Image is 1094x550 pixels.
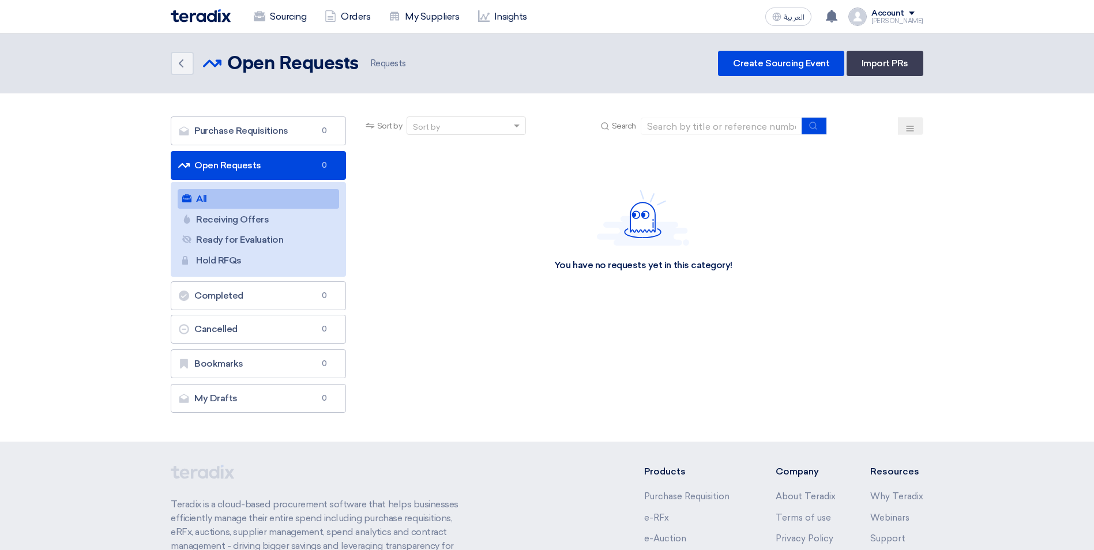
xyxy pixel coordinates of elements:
[413,121,440,133] div: Sort by
[554,259,732,272] div: You have no requests yet in this category!
[870,513,909,523] a: Webinars
[171,9,231,22] img: Teradix logo
[644,491,730,502] a: Purchase Requisition
[776,491,836,502] a: About Teradix
[784,13,804,21] span: العربية
[368,57,406,70] span: Requests
[318,393,332,404] span: 0
[245,4,315,29] a: Sourcing
[765,7,811,26] button: العربية
[178,210,339,229] a: Receiving Offers
[178,189,339,209] a: All
[178,251,339,270] a: Hold RFQs
[776,465,836,479] li: Company
[379,4,468,29] a: My Suppliers
[171,116,346,145] a: Purchase Requisitions0
[318,323,332,335] span: 0
[612,120,636,132] span: Search
[641,118,802,135] input: Search by title or reference number
[318,160,332,171] span: 0
[318,125,332,137] span: 0
[870,491,923,502] a: Why Teradix
[847,51,923,76] a: Import PRs
[178,230,339,250] a: Ready for Evaluation
[315,4,379,29] a: Orders
[597,190,689,246] img: Hello
[644,513,669,523] a: e-RFx
[318,290,332,302] span: 0
[776,533,833,544] a: Privacy Policy
[848,7,867,26] img: profile_test.png
[171,384,346,413] a: My Drafts0
[469,4,536,29] a: Insights
[644,533,686,544] a: e-Auction
[870,465,923,479] li: Resources
[171,315,346,344] a: Cancelled0
[644,465,742,479] li: Products
[871,18,923,24] div: [PERSON_NAME]
[870,533,905,544] a: Support
[171,151,346,180] a: Open Requests0
[318,358,332,370] span: 0
[776,513,831,523] a: Terms of use
[871,9,904,18] div: Account
[171,349,346,378] a: Bookmarks0
[227,52,359,76] h2: Open Requests
[377,120,403,132] span: Sort by
[171,281,346,310] a: Completed0
[718,51,844,76] a: Create Sourcing Event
